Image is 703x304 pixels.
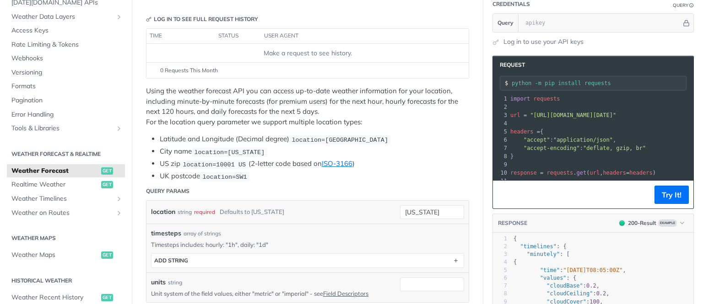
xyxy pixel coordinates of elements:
span: headers [629,170,653,176]
span: { [514,235,517,242]
span: "cloudCeiling" [546,290,593,297]
button: Show subpages for Weather on Routes [115,209,123,217]
span: requests [547,170,573,176]
span: : , [514,267,626,273]
th: status [215,29,261,43]
div: 3 [493,251,507,258]
span: : { [514,243,567,250]
span: get [577,170,587,176]
span: Weather Data Layers [11,12,113,21]
span: 200 [619,220,625,226]
span: = [524,112,527,118]
th: user agent [261,29,450,43]
div: 2 [493,243,507,251]
span: "[URL][DOMAIN_NAME][DATE]" [530,112,616,118]
p: Unit system of the field values, either "metric" or "imperial" - see [151,289,386,298]
span: requests [534,96,560,102]
a: Access Keys [7,24,125,37]
span: : , [514,283,600,289]
span: location=[GEOGRAPHIC_DATA] [292,136,388,143]
a: Formats [7,80,125,93]
div: 10 [493,169,508,177]
div: 5 [493,267,507,274]
div: required [194,205,215,219]
div: string [168,278,182,287]
span: . ( , ) [510,170,656,176]
button: Show subpages for Weather Timelines [115,195,123,203]
span: "accept-encoding" [524,145,580,151]
div: 4 [493,258,507,266]
span: Weather Recent History [11,293,99,302]
li: Latitude and Longitude (Decimal degree) [160,134,469,144]
button: Show subpages for Tools & Libraries [115,125,123,132]
div: 2 [493,103,508,111]
a: Versioning [7,66,125,80]
button: RESPONSE [498,219,528,228]
span: Weather on Routes [11,208,113,218]
input: Request instructions [512,80,686,86]
div: 5 [493,128,508,136]
span: Access Keys [11,26,123,35]
span: timesteps [151,229,181,238]
button: Copy to clipboard [498,188,510,202]
span: import [510,96,530,102]
span: location=SW1 [202,173,247,180]
span: Formats [11,82,123,91]
div: 200 - Result [628,219,656,227]
div: 3 [493,111,508,119]
div: 9 [493,160,508,169]
span: 0 Requests This Month [160,66,218,75]
div: ADD string [154,257,188,264]
a: Weather on RoutesShow subpages for Weather on Routes [7,206,125,220]
div: 7 [493,144,508,152]
span: Webhooks [11,54,123,63]
span: get [101,251,113,259]
span: = [540,170,543,176]
span: Rate Limiting & Tokens [11,40,123,49]
span: headers [510,128,534,135]
div: 7 [493,282,507,290]
span: response [510,170,537,176]
label: units [151,277,166,287]
div: QueryInformation [673,2,694,9]
div: 6 [493,136,508,144]
div: 4 [493,119,508,128]
a: Log in to use your API keys [503,37,584,47]
div: Make a request to see history. [150,48,465,58]
a: Weather Mapsget [7,248,125,262]
div: 11 [493,177,508,185]
span: = [537,128,540,135]
th: time [146,29,215,43]
span: 0.2 [596,290,606,297]
span: 0.2 [586,283,596,289]
span: "values" [540,275,567,281]
span: get [101,181,113,188]
svg: Key [146,16,151,22]
div: Defaults to [US_STATE] [220,205,284,219]
span: Pagination [11,96,123,105]
span: Example [658,219,677,227]
span: "application/json" [553,137,613,143]
span: Realtime Weather [11,180,99,189]
div: 1 [493,235,507,243]
a: Weather Forecastget [7,164,125,178]
input: apikey [521,14,681,32]
span: Request [495,61,525,69]
a: Weather Data LayersShow subpages for Weather Data Layers [7,10,125,24]
p: Timesteps includes: hourly: "1h", daily: "1d" [151,240,464,249]
div: Query [673,2,688,9]
li: UK postcode [160,171,469,181]
div: 1 [493,95,508,103]
span: Query [498,19,514,27]
a: Realtime Weatherget [7,178,125,192]
span: = [626,170,629,176]
div: string [178,205,192,219]
span: url [510,112,520,118]
span: { [514,259,517,265]
div: 8 [493,152,508,160]
button: ADD string [151,254,464,267]
span: : [ [514,251,570,257]
li: US zip (2-letter code based on ) [160,159,469,169]
h2: Weather Maps [7,234,125,242]
span: : { [514,275,576,281]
